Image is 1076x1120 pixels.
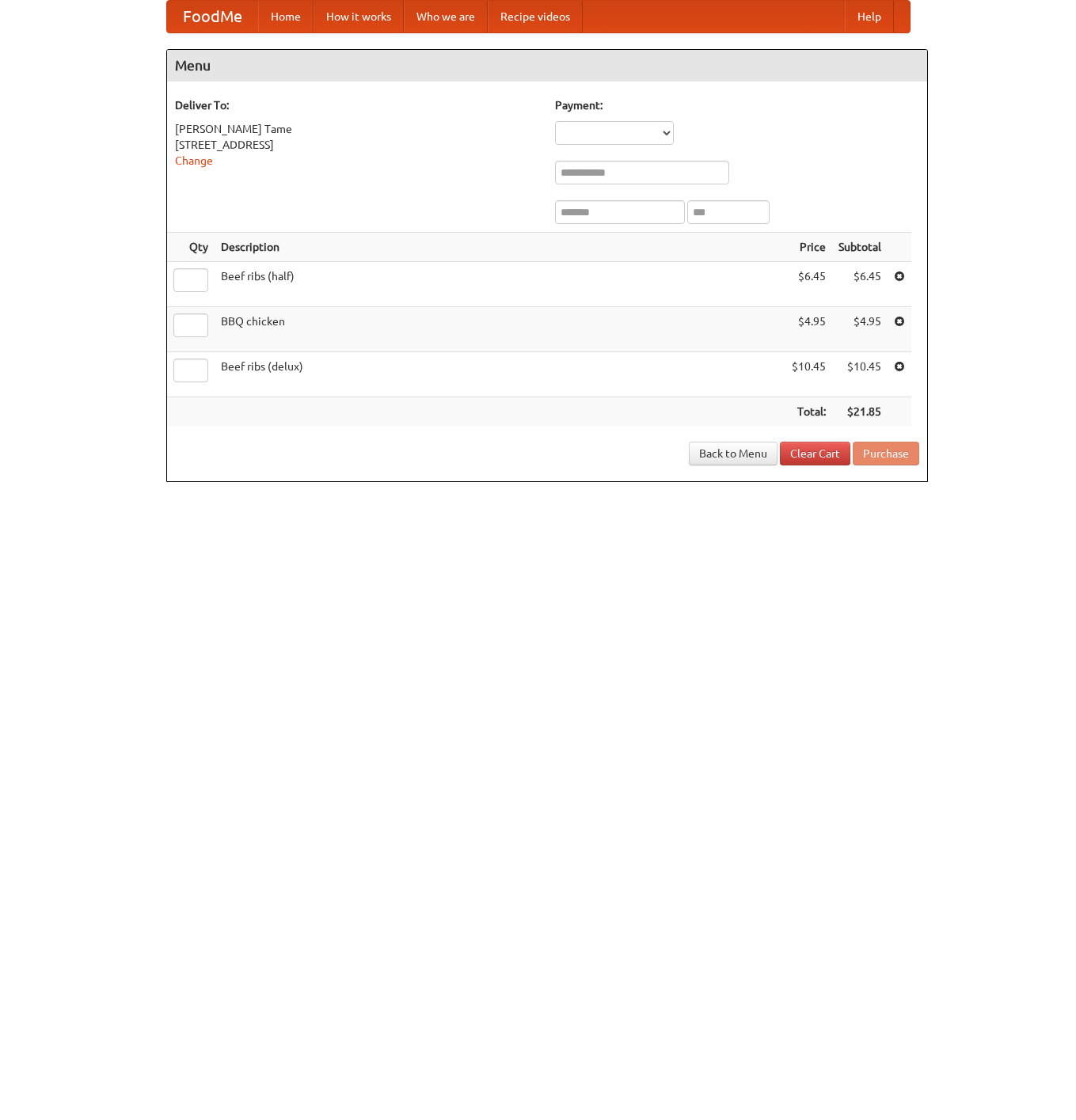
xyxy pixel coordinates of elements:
[404,1,488,32] a: Who we are
[167,1,258,32] a: FoodMe
[555,97,919,113] h5: Payment:
[167,50,927,82] h4: Menu
[785,397,832,427] th: Total:
[175,121,539,137] div: [PERSON_NAME] Tame
[832,307,888,352] td: $4.95
[215,262,785,307] td: Beef ribs (half)
[314,1,404,32] a: How it works
[785,233,832,262] th: Price
[215,233,785,262] th: Description
[845,1,894,32] a: Help
[785,352,832,397] td: $10.45
[215,352,785,397] td: Beef ribs (delux)
[175,97,539,113] h5: Deliver To:
[785,262,832,307] td: $6.45
[258,1,314,32] a: Home
[785,307,832,352] td: $4.95
[215,307,785,352] td: BBQ chicken
[175,154,213,167] a: Change
[832,397,888,427] th: $21.85
[853,442,919,465] button: Purchase
[832,233,888,262] th: Subtotal
[175,137,539,153] div: [STREET_ADDRESS]
[689,442,778,465] a: Back to Menu
[488,1,583,32] a: Recipe videos
[780,442,850,465] a: Clear Cart
[167,233,215,262] th: Qty
[832,352,888,397] td: $10.45
[832,262,888,307] td: $6.45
